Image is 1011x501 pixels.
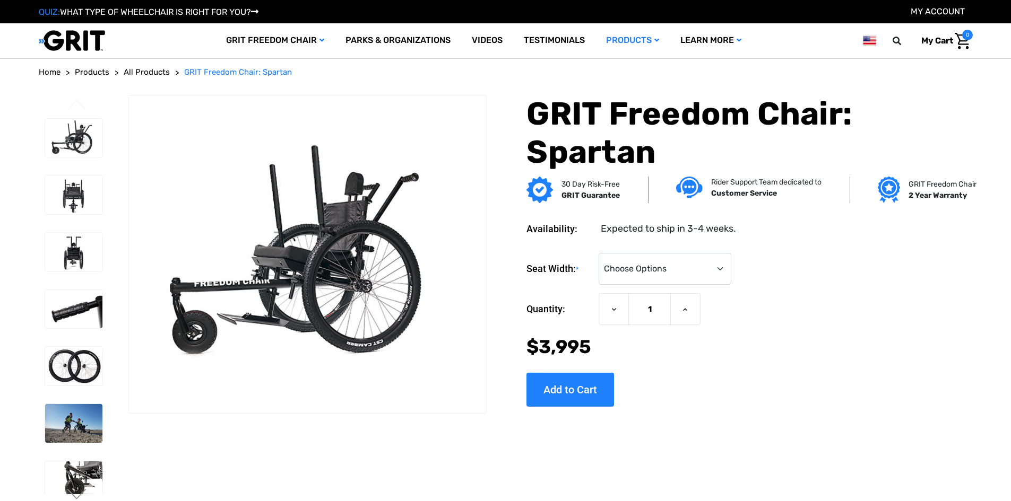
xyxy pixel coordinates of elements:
[561,179,620,190] p: 30 Day Risk-Free
[513,23,595,58] a: Testimonials
[184,66,292,78] a: GRIT Freedom Chair: Spartan
[526,95,972,171] h1: GRIT Freedom Chair: Spartan
[45,347,103,385] img: GRIT Freedom Chair: Spartan
[897,30,913,52] input: Search
[45,290,103,329] img: GRIT Freedom Chair: Spartan
[45,175,103,214] img: GRIT Freedom Chair: Spartan
[955,33,970,49] img: Cart
[215,23,335,58] a: GRIT Freedom Chair
[124,66,170,78] a: All Products
[676,177,703,198] img: Customer service
[39,7,258,17] a: QUIZ:WHAT TYPE OF WHEELCHAIR IS RIGHT FOR YOU?
[39,66,61,78] a: Home
[526,373,614,407] input: Add to Cart
[75,67,109,77] span: Products
[601,222,736,236] dd: Expected to ship in 3-4 weeks.
[66,100,88,112] button: Go to slide 4 of 4
[909,191,967,200] strong: 2 Year Warranty
[962,30,973,40] span: 0
[39,7,60,17] span: QUIZ:
[45,461,103,500] img: GRIT Freedom Chair: Spartan
[878,177,900,203] img: Grit freedom
[913,30,973,52] a: Cart with 0 items
[184,67,292,77] span: GRIT Freedom Chair: Spartan
[39,66,973,78] nav: Breadcrumb
[461,23,513,58] a: Videos
[75,66,109,78] a: Products
[911,6,965,16] a: Account
[39,30,105,51] img: GRIT All-Terrain Wheelchair and Mobility Equipment
[526,336,591,358] span: $3,995
[526,222,593,236] dt: Availability:
[711,189,777,198] strong: Customer Service
[128,135,486,373] img: GRIT Freedom Chair: Spartan
[526,293,593,325] label: Quantity:
[909,179,977,190] p: GRIT Freedom Chair
[39,67,61,77] span: Home
[711,177,822,188] p: Rider Support Team dedicated to
[45,404,103,443] img: GRIT Freedom Chair: Spartan
[526,253,593,285] label: Seat Width:
[863,34,876,47] img: us.png
[595,23,670,58] a: Products
[526,177,553,203] img: GRIT Guarantee
[45,119,103,157] img: GRIT Freedom Chair: Spartan
[921,36,953,46] span: My Cart
[124,67,170,77] span: All Products
[670,23,752,58] a: Learn More
[561,191,620,200] strong: GRIT Guarantee
[45,233,103,271] img: GRIT Freedom Chair: Spartan
[335,23,461,58] a: Parks & Organizations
